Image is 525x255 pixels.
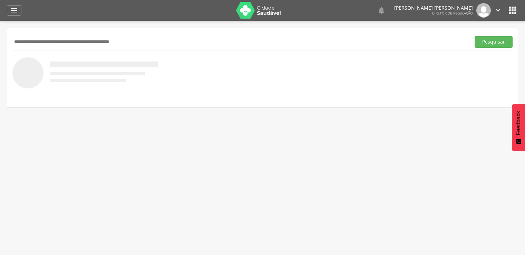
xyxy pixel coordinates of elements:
a:  [7,5,21,16]
button: Feedback - Mostrar pesquisa [512,104,525,151]
p: [PERSON_NAME] [PERSON_NAME] [394,6,473,10]
i:  [494,7,502,14]
a:  [494,3,502,18]
a:  [377,3,386,18]
span: Feedback [515,111,522,135]
i:  [377,6,386,15]
button: Pesquisar [475,36,513,48]
span: Diretor de regulação [432,11,473,16]
i:  [10,6,18,15]
i:  [507,5,518,16]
